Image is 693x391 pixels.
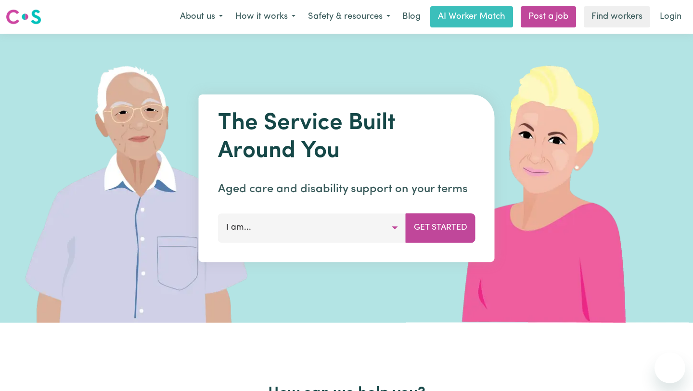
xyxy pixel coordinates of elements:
a: Careseekers logo [6,6,41,28]
button: I am... [218,213,406,242]
button: About us [174,7,229,27]
button: Get Started [406,213,475,242]
a: Blog [397,6,426,27]
a: Find workers [584,6,650,27]
iframe: Button to launch messaging window [654,352,685,383]
button: How it works [229,7,302,27]
a: AI Worker Match [430,6,513,27]
button: Safety & resources [302,7,397,27]
h1: The Service Built Around You [218,110,475,165]
a: Post a job [521,6,576,27]
p: Aged care and disability support on your terms [218,181,475,198]
a: Login [654,6,687,27]
img: Careseekers logo [6,8,41,26]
